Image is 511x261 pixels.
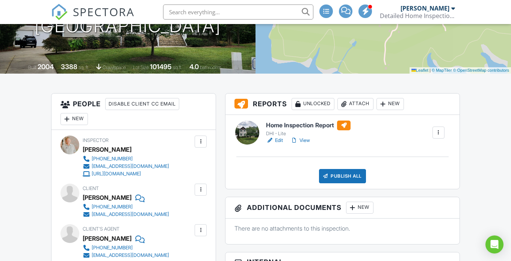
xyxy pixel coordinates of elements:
div: [EMAIL_ADDRESS][DOMAIN_NAME] [92,163,169,169]
div: [PHONE_NUMBER] [92,156,133,162]
h3: Reports [225,94,460,115]
span: sq. ft. [79,65,89,70]
div: DHI - Lite [266,131,351,137]
div: New [60,113,88,125]
span: bathrooms [200,65,221,70]
p: There are no attachments to this inspection. [234,224,451,232]
div: Open Intercom Messenger [485,235,503,253]
a: Edit [266,137,283,144]
div: [EMAIL_ADDRESS][DOMAIN_NAME] [92,252,169,258]
div: Attach [337,98,373,110]
span: crawlspace [103,65,126,70]
span: Client [83,186,99,191]
a: © OpenStreetMap contributors [453,68,509,72]
a: View [290,137,310,144]
a: SPECTORA [51,10,135,26]
a: [PHONE_NUMBER] [83,244,169,252]
span: Client's Agent [83,226,119,232]
a: [EMAIL_ADDRESS][DOMAIN_NAME] [83,211,169,218]
input: Search everything... [163,5,313,20]
a: [EMAIL_ADDRESS][DOMAIN_NAME] [83,252,169,259]
a: Home Inspection Report DHI - Lite [266,121,351,137]
span: Inspector [83,137,109,143]
div: New [346,202,373,214]
h3: Additional Documents [225,197,460,219]
h3: People [51,94,216,130]
div: [PHONE_NUMBER] [92,245,133,251]
span: Lot Size [133,65,149,70]
a: Leaflet [411,68,428,72]
div: [PERSON_NAME] [83,144,132,155]
div: [URL][DOMAIN_NAME] [92,171,141,177]
span: Built [28,65,36,70]
div: Detailed Home Inspections Inc. [380,12,455,20]
a: [URL][DOMAIN_NAME] [83,170,169,178]
a: [PHONE_NUMBER] [83,203,169,211]
div: [PHONE_NUMBER] [92,204,133,210]
div: Disable Client CC Email [105,98,179,110]
div: New [376,98,404,110]
div: [PERSON_NAME] [401,5,449,12]
div: 3388 [61,63,77,71]
div: [PERSON_NAME] [83,192,132,203]
div: 101495 [150,63,172,71]
div: 4.0 [189,63,199,71]
div: 2004 [38,63,54,71]
div: [EMAIL_ADDRESS][DOMAIN_NAME] [92,211,169,217]
div: Publish All [319,169,366,183]
a: [PERSON_NAME] [83,233,132,244]
h6: Home Inspection Report [266,121,351,130]
span: sq.ft. [173,65,182,70]
a: [EMAIL_ADDRESS][DOMAIN_NAME] [83,163,169,170]
span: SPECTORA [73,4,135,20]
img: The Best Home Inspection Software - Spectora [51,4,68,20]
div: Unlocked [292,98,334,110]
a: [PHONE_NUMBER] [83,155,169,163]
span: | [429,68,431,72]
a: © MapTiler [432,68,452,72]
